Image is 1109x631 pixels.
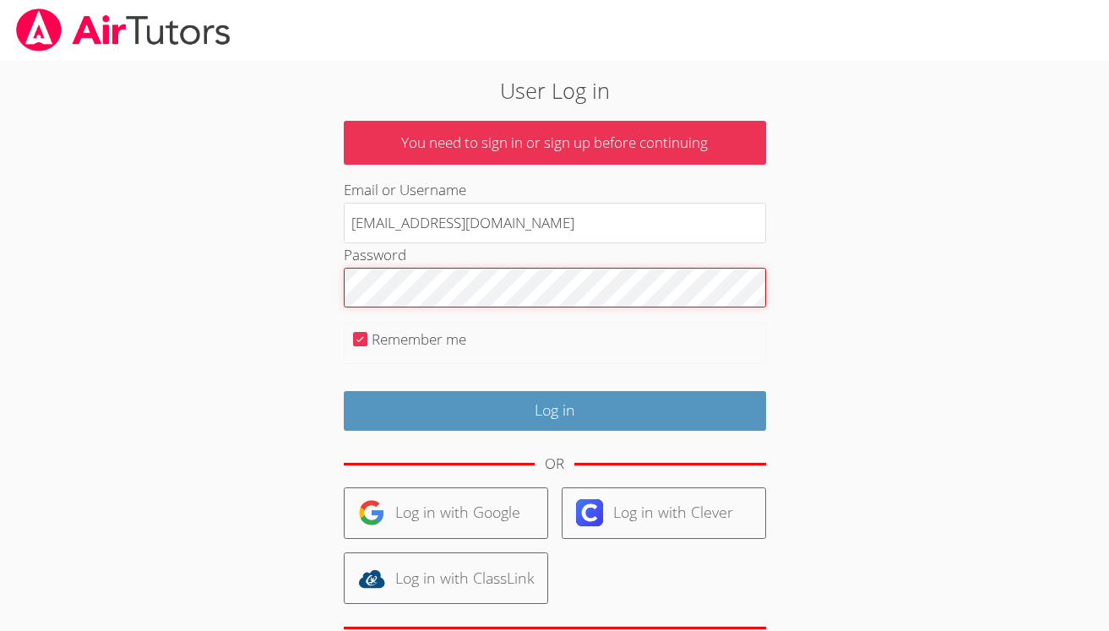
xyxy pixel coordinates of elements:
[562,487,766,539] a: Log in with Clever
[344,121,766,166] p: You need to sign in or sign up before continuing
[358,499,385,526] img: google-logo-50288ca7cdecda66e5e0955fdab243c47b7ad437acaf1139b6f446037453330a.svg
[344,245,406,264] label: Password
[372,329,466,349] label: Remember me
[14,8,232,52] img: airtutors_banner-c4298cdbf04f3fff15de1276eac7730deb9818008684d7c2e4769d2f7ddbe033.png
[358,565,385,592] img: classlink-logo-d6bb404cc1216ec64c9a2012d9dc4662098be43eaf13dc465df04b49fa7ab582.svg
[255,74,854,106] h2: User Log in
[344,487,548,539] a: Log in with Google
[344,180,466,199] label: Email or Username
[545,452,564,476] div: OR
[576,499,603,526] img: clever-logo-6eab21bc6e7a338710f1a6ff85c0baf02591cd810cc4098c63d3a4b26e2feb20.svg
[344,552,548,604] a: Log in with ClassLink
[344,391,766,431] input: Log in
